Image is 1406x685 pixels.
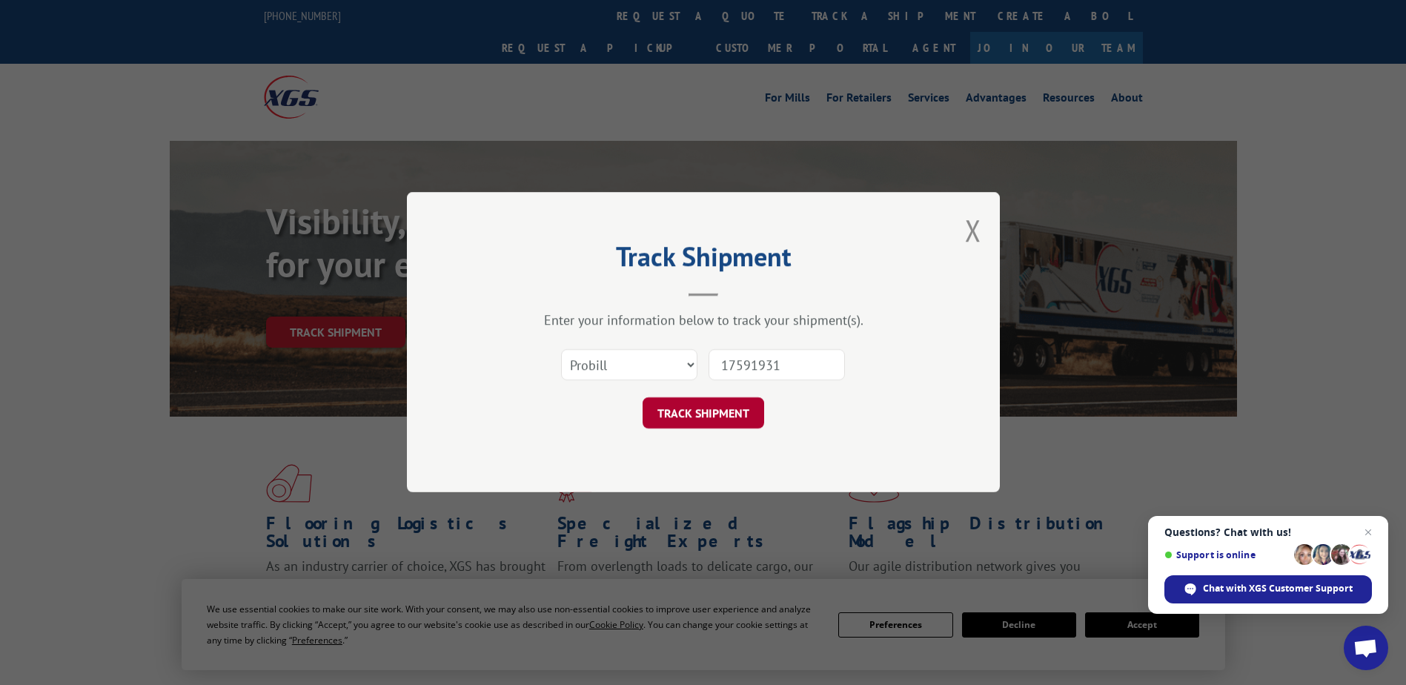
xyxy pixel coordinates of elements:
[965,211,981,250] button: Close modal
[1164,575,1372,603] div: Chat with XGS Customer Support
[1164,549,1289,560] span: Support is online
[1344,626,1388,670] div: Open chat
[643,398,764,429] button: TRACK SHIPMENT
[481,312,926,329] div: Enter your information below to track your shipment(s).
[1164,526,1372,538] span: Questions? Chat with us!
[1359,523,1377,541] span: Close chat
[709,350,845,381] input: Number(s)
[481,246,926,274] h2: Track Shipment
[1203,582,1353,595] span: Chat with XGS Customer Support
